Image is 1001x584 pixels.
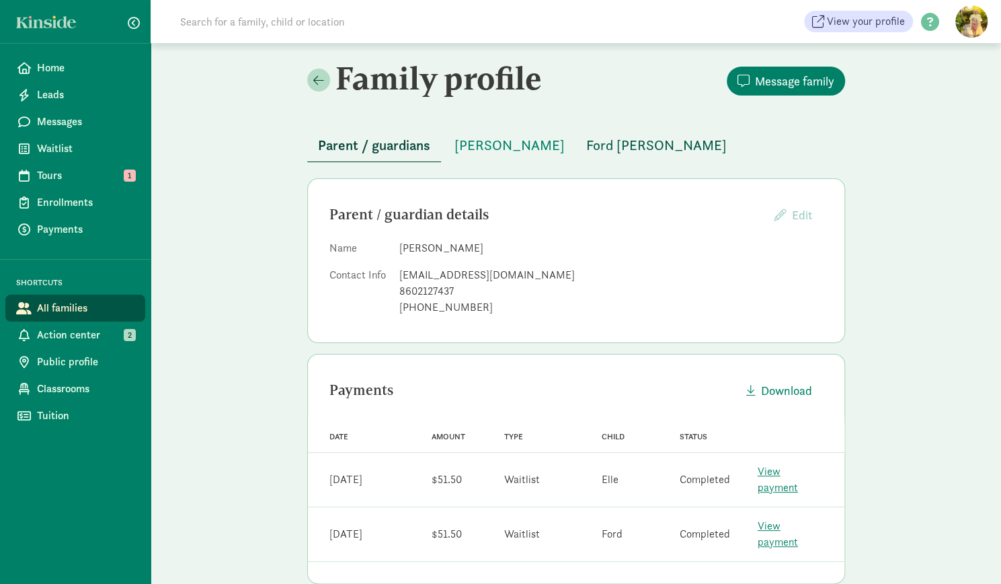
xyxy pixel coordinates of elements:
a: Messages [5,108,145,135]
a: [PERSON_NAME] [444,138,575,153]
div: 8602127437 [399,283,823,299]
span: View your profile [827,13,905,30]
span: 2 [124,329,136,341]
span: Waitlist [37,141,134,157]
a: Enrollments [5,189,145,216]
div: Completed [680,472,730,488]
div: $51.50 [432,526,462,542]
span: Leads [37,87,134,103]
span: Enrollments [37,194,134,211]
a: Public profile [5,349,145,375]
iframe: Chat Widget [934,519,1001,584]
div: Parent / guardian details [329,204,764,225]
div: Elle [602,472,618,488]
div: Completed [680,526,730,542]
a: Classrooms [5,375,145,402]
a: Ford [PERSON_NAME] [575,138,737,153]
div: $51.50 [432,472,462,488]
span: Amount [432,432,465,441]
span: Parent / guardians [318,135,430,156]
span: 1 [124,170,136,182]
button: [PERSON_NAME] [444,129,575,161]
span: Classrooms [37,381,134,397]
div: [DATE] [329,472,362,488]
dd: [PERSON_NAME] [399,240,823,256]
a: Home [5,54,145,81]
span: All families [37,300,134,316]
a: All families [5,295,145,322]
button: Download [735,376,823,405]
div: [PHONE_NUMBER] [399,299,823,316]
span: [PERSON_NAME] [454,135,565,156]
span: Child [602,432,625,441]
input: Search for a family, child or location [172,8,549,35]
a: Tuition [5,402,145,429]
span: Status [680,432,707,441]
span: Date [329,432,348,441]
div: Ford [602,526,623,542]
div: Waitlist [504,472,540,488]
a: Payments [5,216,145,243]
button: Parent / guardians [307,129,441,162]
div: [EMAIL_ADDRESS][DOMAIN_NAME] [399,267,823,283]
div: Payments [329,379,735,401]
button: Message family [727,67,845,96]
span: Edit [792,207,812,223]
span: Ford [PERSON_NAME] [586,135,727,156]
button: Edit [764,200,823,229]
a: Leads [5,81,145,108]
a: View your profile [804,11,913,32]
a: View payment [758,464,798,495]
span: Payments [37,221,134,238]
h2: Family profile [307,59,573,97]
span: Tuition [37,408,134,424]
span: Type [504,432,523,441]
span: Action center [37,327,134,343]
span: Message family [755,72,834,90]
div: Waitlist [504,526,540,542]
span: Messages [37,114,134,130]
a: Parent / guardians [307,138,441,153]
a: Action center 2 [5,322,145,349]
span: Download [761,381,812,400]
span: Tours [37,168,134,184]
span: Home [37,60,134,76]
dt: Name [329,240,389,262]
div: [DATE] [329,526,362,542]
a: Tours 1 [5,162,145,189]
span: Public profile [37,354,134,370]
a: Waitlist [5,135,145,162]
dt: Contact Info [329,267,389,321]
button: Ford [PERSON_NAME] [575,129,737,161]
a: View payment [758,519,798,549]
